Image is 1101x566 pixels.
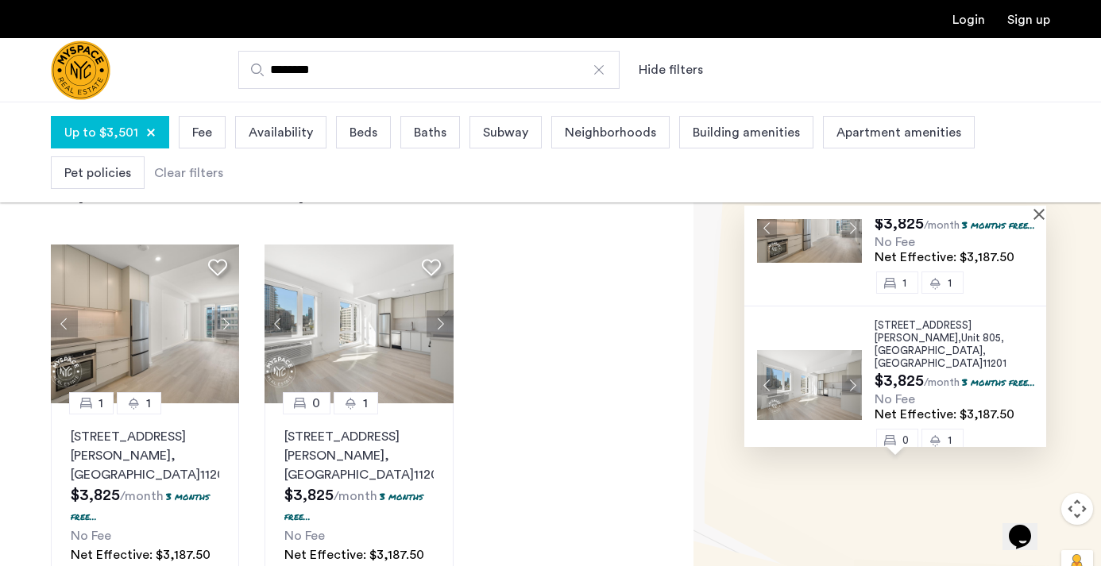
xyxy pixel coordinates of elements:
[265,310,292,337] button: Previous apartment
[757,375,777,395] button: Previous apartment
[875,408,1014,421] span: Net Effective: $3,187.50
[836,123,961,142] span: Apartment amenities
[875,236,915,248] span: No Fee
[249,123,313,142] span: Availability
[212,310,239,337] button: Next apartment
[842,218,862,237] button: Next apartment
[120,490,164,502] sub: /month
[1037,208,1048,219] button: Close
[71,529,111,542] span: No Fee
[565,123,656,142] span: Neighborhoods
[693,123,800,142] span: Building amenities
[51,244,240,403] img: af89ecc1-02ec-4b73-9198-5dcabcf3354e_638953645256741829.jpeg
[312,394,320,413] span: 0
[350,123,377,142] span: Beds
[875,393,915,406] span: No Fee
[842,375,862,395] button: Next apartment
[875,345,983,356] span: [GEOGRAPHIC_DATA]
[334,490,377,502] sub: /month
[961,333,1004,343] span: Unit 805,
[192,123,212,142] span: Fee
[1007,13,1050,26] a: Registration
[71,549,211,561] span: Net Effective: $3,187.50
[983,358,1006,368] span: 11201
[71,487,120,503] span: $3,825
[71,427,219,484] p: [STREET_ADDRESS][PERSON_NAME] 11201
[875,345,986,368] span: , [GEOGRAPHIC_DATA]
[757,350,862,420] img: Apartment photo
[757,218,777,237] button: Previous apartment
[1002,502,1053,550] iframe: chat widget
[639,60,703,79] button: Show or hide filters
[64,123,138,142] span: Up to $3,501
[924,377,960,388] sub: /month
[924,220,960,231] sub: /month
[64,164,131,183] span: Pet policies
[875,216,924,232] span: $3,825
[146,394,151,413] span: 1
[284,549,424,561] span: Net Effective: $3,187.50
[51,40,110,100] img: logo
[154,164,223,183] div: Clear filters
[948,434,952,445] span: 1
[284,487,334,503] span: $3,825
[414,123,446,142] span: Baths
[99,394,103,413] span: 1
[1061,493,1093,525] button: Map camera controls
[902,277,906,287] span: 1
[363,394,368,413] span: 1
[284,427,433,484] p: [STREET_ADDRESS][PERSON_NAME] 11201
[875,373,924,389] span: $3,825
[51,310,78,337] button: Previous apartment
[238,51,620,89] input: Apartment Search
[948,277,952,287] span: 1
[902,434,909,445] span: 0
[875,251,1014,264] span: Net Effective: $3,187.50
[875,320,972,343] span: [STREET_ADDRESS][PERSON_NAME],
[483,123,528,142] span: Subway
[757,193,862,263] img: Apartment photo
[265,244,454,403] img: af89ecc1-02ec-4b73-9198-5dcabcf3354e_638953643784152541.jpeg
[952,13,985,26] a: Login
[962,375,1035,389] p: 3 months free...
[284,529,325,542] span: No Fee
[427,310,454,337] button: Next apartment
[962,218,1035,232] p: 3 months free...
[51,40,110,100] a: Cazamio Logo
